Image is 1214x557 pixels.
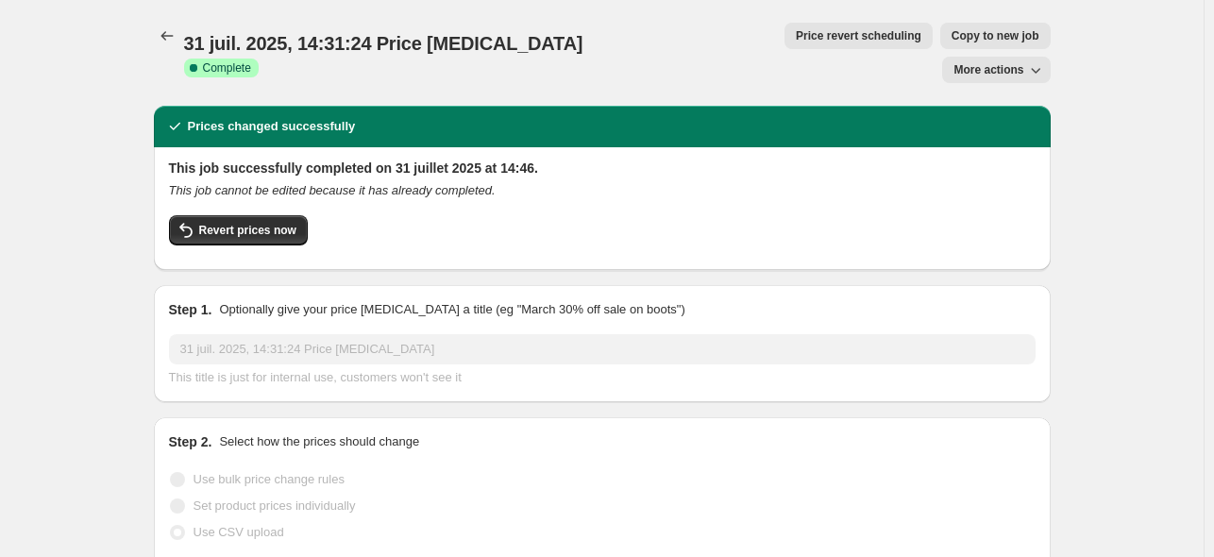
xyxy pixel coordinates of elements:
[169,300,212,319] h2: Step 1.
[203,60,251,76] span: Complete
[169,159,1036,177] h2: This job successfully completed on 31 juillet 2025 at 14:46.
[169,432,212,451] h2: Step 2.
[796,28,921,43] span: Price revert scheduling
[169,370,462,384] span: This title is just for internal use, customers won't see it
[940,23,1051,49] button: Copy to new job
[184,33,583,54] span: 31 juil. 2025, 14:31:24 Price [MEDICAL_DATA]
[953,62,1023,77] span: More actions
[219,300,684,319] p: Optionally give your price [MEDICAL_DATA] a title (eg "March 30% off sale on boots")
[942,57,1050,83] button: More actions
[784,23,933,49] button: Price revert scheduling
[194,498,356,513] span: Set product prices individually
[199,223,296,238] span: Revert prices now
[169,183,496,197] i: This job cannot be edited because it has already completed.
[154,23,180,49] button: Price change jobs
[169,334,1036,364] input: 30% off holiday sale
[188,117,356,136] h2: Prices changed successfully
[169,215,308,245] button: Revert prices now
[194,472,345,486] span: Use bulk price change rules
[194,525,284,539] span: Use CSV upload
[219,432,419,451] p: Select how the prices should change
[952,28,1039,43] span: Copy to new job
